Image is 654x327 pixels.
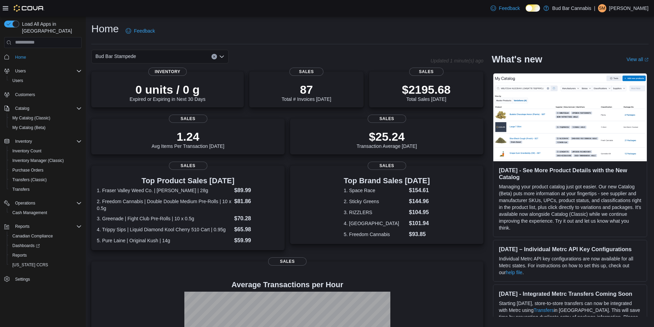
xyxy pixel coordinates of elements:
[234,225,279,234] dd: $65.98
[219,54,225,59] button: Open list of options
[409,68,444,76] span: Sales
[12,253,27,258] span: Reports
[97,226,231,233] dt: 4. Trippy Sips | Liquid Diamond Kool Cherry 510 Cart | 0.95g
[599,4,605,12] span: SM
[12,91,38,99] a: Customers
[402,83,451,102] div: Total Sales [DATE]
[1,274,84,284] button: Settings
[12,275,82,283] span: Settings
[344,209,406,216] dt: 3. RIZZLERS
[10,242,82,250] span: Dashboards
[97,215,231,222] dt: 3. Greenade | Fight Club Pre-Rolls | 10 x 0.5g
[344,220,406,227] dt: 4. [GEOGRAPHIC_DATA]
[289,68,324,76] span: Sales
[169,115,207,123] span: Sales
[344,177,430,185] h3: Top Brand Sales [DATE]
[12,187,30,192] span: Transfers
[97,198,231,212] dt: 2. Freedom Cannabis | Double Double Medium Pre-Rolls | 10 x 0.5g
[10,77,26,85] a: Users
[12,199,38,207] button: Operations
[7,156,84,165] button: Inventory Manager (Classic)
[598,4,606,12] div: Sarah M
[282,83,331,102] div: Total # Invoices [DATE]
[12,53,82,61] span: Home
[12,243,40,248] span: Dashboards
[10,242,43,250] a: Dashboards
[97,237,231,244] dt: 5. Pure Laine | Original Kush | 14g
[552,4,592,12] p: Bud Bar Cannabis
[130,83,206,96] p: 0 units / 0 g
[91,22,119,36] h1: Home
[10,232,56,240] a: Canadian Compliance
[12,137,35,145] button: Inventory
[344,187,406,194] dt: 1. Space Race
[268,257,307,266] span: Sales
[1,137,84,146] button: Inventory
[152,130,225,143] p: 1.24
[15,139,32,144] span: Inventory
[12,53,29,61] a: Home
[431,58,483,63] p: Updated 1 minute(s) ago
[12,90,82,99] span: Customers
[12,104,32,113] button: Catalog
[357,130,417,143] p: $25.24
[12,148,42,154] span: Inventory Count
[368,115,406,123] span: Sales
[10,124,82,132] span: My Catalog (Beta)
[1,222,84,231] button: Reports
[152,130,225,149] div: Avg Items Per Transaction [DATE]
[594,4,595,12] p: |
[130,83,206,102] div: Expired or Expiring in Next 30 Days
[7,175,84,185] button: Transfers (Classic)
[234,186,279,195] dd: $89.99
[12,158,64,163] span: Inventory Manager (Classic)
[134,27,155,34] span: Feedback
[7,250,84,260] button: Reports
[7,241,84,250] a: Dashboards
[12,199,82,207] span: Operations
[409,186,430,195] dd: $154.61
[14,5,44,12] img: Cova
[12,262,48,268] span: [US_STATE] CCRS
[4,49,82,302] nav: Complex example
[12,104,82,113] span: Catalog
[7,185,84,194] button: Transfers
[12,275,33,283] a: Settings
[10,176,82,184] span: Transfers (Classic)
[211,54,217,59] button: Clear input
[19,21,82,34] span: Load All Apps in [GEOGRAPHIC_DATA]
[499,5,520,12] span: Feedback
[10,114,82,122] span: My Catalog (Classic)
[533,307,554,313] a: Transfers
[10,232,82,240] span: Canadian Compliance
[15,200,35,206] span: Operations
[15,68,26,74] span: Users
[123,24,158,38] a: Feedback
[344,231,406,238] dt: 5. Freedom Cannabis
[7,146,84,156] button: Inventory Count
[368,162,406,170] span: Sales
[12,222,82,231] span: Reports
[499,167,641,180] h3: [DATE] - See More Product Details with the New Catalog
[499,290,641,297] h3: [DATE] - Integrated Metrc Transfers Coming Soon
[10,166,82,174] span: Purchase Orders
[15,277,30,282] span: Settings
[357,130,417,149] div: Transaction Average [DATE]
[15,224,30,229] span: Reports
[492,54,542,65] h2: What's new
[234,214,279,223] dd: $70.28
[12,67,28,75] button: Users
[10,176,49,184] a: Transfers (Classic)
[10,261,51,269] a: [US_STATE] CCRS
[10,261,82,269] span: Washington CCRS
[409,230,430,238] dd: $93.85
[409,208,430,217] dd: $104.95
[7,208,84,218] button: Cash Management
[10,114,53,122] a: My Catalog (Classic)
[644,58,649,62] svg: External link
[409,219,430,227] dd: $101.94
[10,124,48,132] a: My Catalog (Beta)
[1,66,84,76] button: Users
[12,137,82,145] span: Inventory
[7,113,84,123] button: My Catalog (Classic)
